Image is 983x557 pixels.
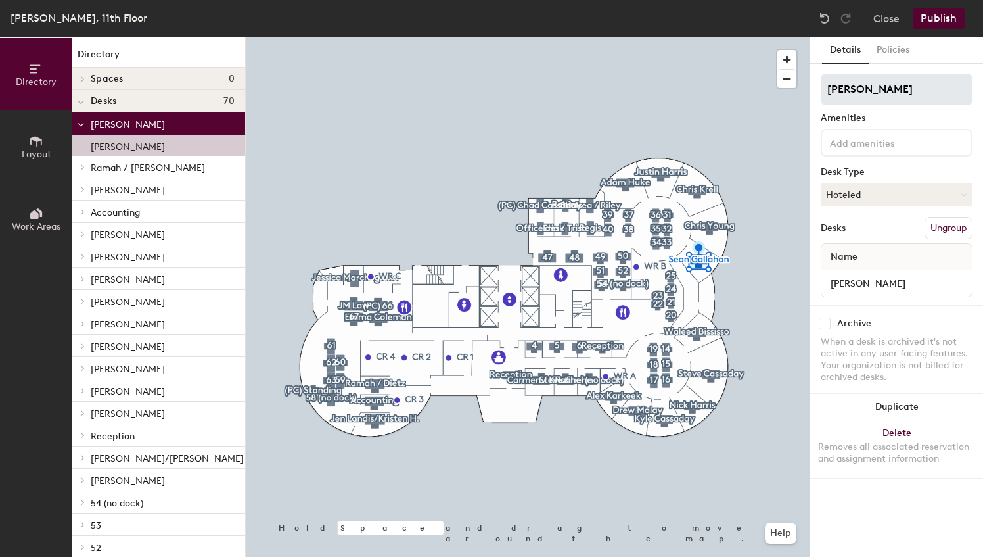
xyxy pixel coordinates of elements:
span: Work Areas [12,221,60,232]
span: Ramah / [PERSON_NAME] [91,162,205,174]
span: [PERSON_NAME] [91,297,165,308]
span: 52 [91,543,101,554]
span: [PERSON_NAME] [91,475,165,487]
h1: Directory [72,47,245,68]
div: [PERSON_NAME], 11th Floor [11,10,147,26]
div: Amenities [821,113,972,124]
span: Layout [22,149,51,160]
div: Removes all associated reservation and assignment information [818,441,975,465]
button: Duplicate [810,394,983,420]
span: 54 (no dock) [91,498,143,509]
button: Close [873,8,900,29]
span: [PERSON_NAME] [91,364,165,375]
span: 53 [91,520,101,531]
span: [PERSON_NAME] [91,341,165,352]
span: [PERSON_NAME] [91,185,165,196]
button: DeleteRemoves all associated reservation and assignment information [810,420,983,478]
span: Directory [16,76,57,87]
span: [PERSON_NAME] [91,408,165,420]
div: Archive [837,318,871,329]
span: Desks [91,96,116,107]
span: [PERSON_NAME] [91,252,165,263]
span: [PERSON_NAME] [91,274,165,285]
button: Policies [869,37,917,64]
button: Hoteled [821,183,972,206]
span: 70 [223,96,235,107]
span: Spaces [91,74,124,84]
span: Reception [91,431,135,442]
input: Add amenities [827,134,946,150]
span: 0 [229,74,235,84]
div: When a desk is archived it's not active in any user-facing features. Your organization is not bil... [821,336,972,383]
span: [PERSON_NAME] [91,319,165,330]
img: Undo [818,12,831,25]
span: Accounting [91,207,140,218]
button: Publish [913,8,965,29]
img: Redo [839,12,852,25]
span: [PERSON_NAME] [91,230,165,241]
span: Name [824,245,864,269]
span: [PERSON_NAME] [91,119,165,130]
input: Unnamed desk [824,274,969,293]
span: [PERSON_NAME] [91,386,165,397]
p: [PERSON_NAME] [91,137,165,153]
button: Help [765,523,796,544]
div: Desk Type [821,167,972,178]
button: Ungroup [925,217,972,239]
div: Desks [821,223,846,233]
button: Details [822,37,869,64]
span: [PERSON_NAME]/[PERSON_NAME] [91,453,244,464]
